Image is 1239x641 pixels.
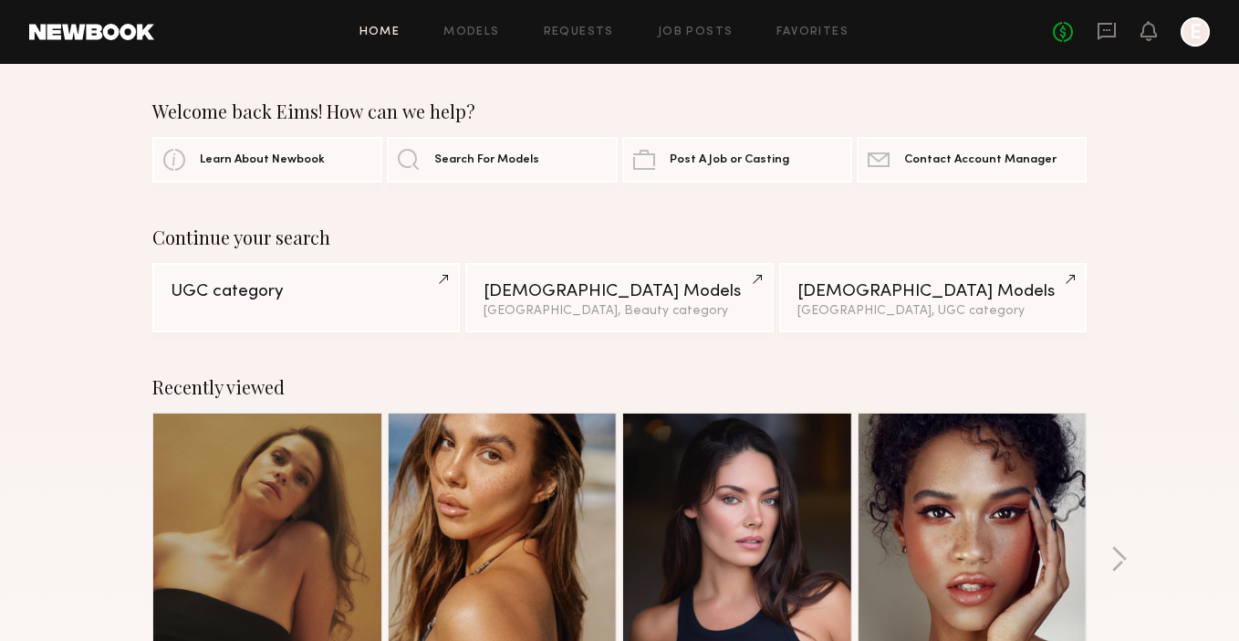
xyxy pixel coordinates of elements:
a: Post A Job or Casting [622,137,852,183]
a: [DEMOGRAPHIC_DATA] Models[GEOGRAPHIC_DATA], UGC category [779,263,1087,332]
a: Contact Account Manager [857,137,1087,183]
div: [DEMOGRAPHIC_DATA] Models [797,283,1068,300]
div: [GEOGRAPHIC_DATA], UGC category [797,305,1068,318]
div: UGC category [171,283,442,300]
div: [DEMOGRAPHIC_DATA] Models [484,283,755,300]
a: E [1181,17,1210,47]
span: Contact Account Manager [904,154,1057,166]
a: Learn About Newbook [152,137,382,183]
a: Favorites [776,26,849,38]
div: Continue your search [152,226,1087,248]
span: Post A Job or Casting [670,154,789,166]
div: Welcome back Eims! How can we help? [152,100,1087,122]
span: Search For Models [434,154,539,166]
span: Learn About Newbook [200,154,325,166]
a: Job Posts [658,26,734,38]
a: Requests [544,26,614,38]
a: Models [443,26,499,38]
a: Home [359,26,401,38]
a: [DEMOGRAPHIC_DATA] Models[GEOGRAPHIC_DATA], Beauty category [465,263,773,332]
div: [GEOGRAPHIC_DATA], Beauty category [484,305,755,318]
div: Recently viewed [152,376,1087,398]
a: UGC category [152,263,460,332]
a: Search For Models [387,137,617,183]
